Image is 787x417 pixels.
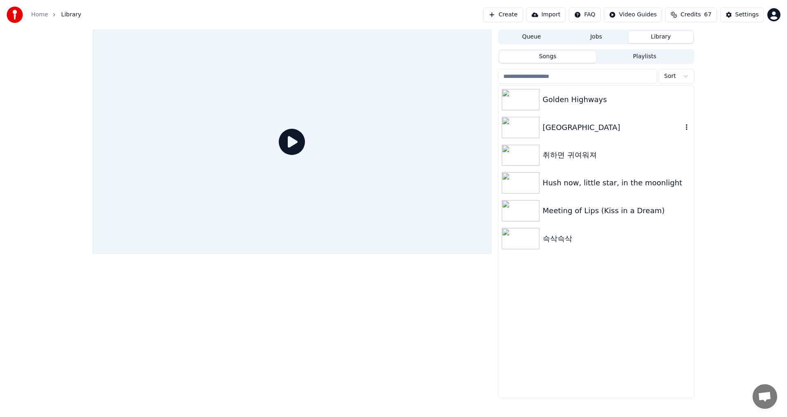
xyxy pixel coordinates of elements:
[664,72,676,80] span: Sort
[604,7,662,22] button: Video Guides
[543,149,691,161] div: 취하면 귀여워져
[543,122,682,133] div: [GEOGRAPHIC_DATA]
[543,94,691,105] div: Golden Highways
[735,11,759,19] div: Settings
[483,7,523,22] button: Create
[499,31,564,43] button: Queue
[543,233,691,244] div: 슥삭슥삭
[628,31,693,43] button: Library
[720,7,764,22] button: Settings
[61,11,81,19] span: Library
[680,11,701,19] span: Credits
[7,7,23,23] img: youka
[596,51,693,63] button: Playlists
[564,31,629,43] button: Jobs
[753,384,777,409] a: 채팅 열기
[543,205,691,216] div: Meeting of Lips (Kiss in a Dream)
[543,177,691,189] div: Hush now, little star, in the moonlight
[704,11,712,19] span: 67
[31,11,48,19] a: Home
[499,51,596,63] button: Songs
[569,7,600,22] button: FAQ
[526,7,566,22] button: Import
[31,11,81,19] nav: breadcrumb
[665,7,716,22] button: Credits67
